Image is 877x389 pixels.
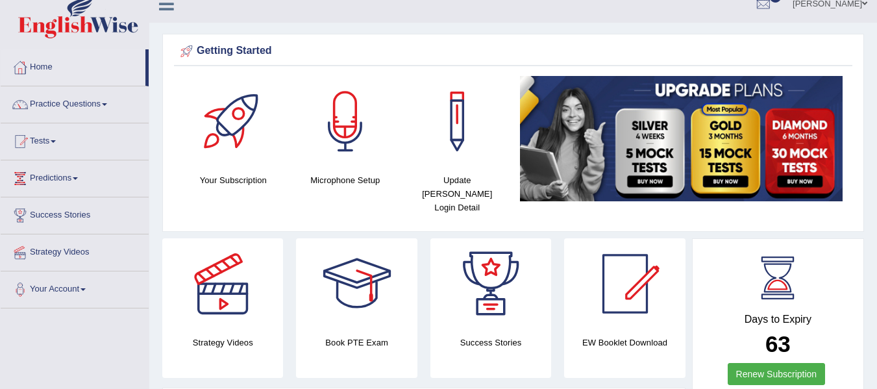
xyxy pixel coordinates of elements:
[296,336,417,349] h4: Book PTE Exam
[430,336,551,349] h4: Success Stories
[162,336,283,349] h4: Strategy Videos
[177,42,849,61] div: Getting Started
[408,173,507,214] h4: Update [PERSON_NAME] Login Detail
[564,336,685,349] h4: EW Booklet Download
[184,173,283,187] h4: Your Subscription
[1,234,149,267] a: Strategy Videos
[728,363,826,385] a: Renew Subscription
[1,271,149,304] a: Your Account
[707,314,849,325] h4: Days to Expiry
[1,123,149,156] a: Tests
[520,76,843,201] img: small5.jpg
[1,49,145,82] a: Home
[765,331,791,357] b: 63
[1,160,149,193] a: Predictions
[1,86,149,119] a: Practice Questions
[296,173,395,187] h4: Microphone Setup
[1,197,149,230] a: Success Stories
